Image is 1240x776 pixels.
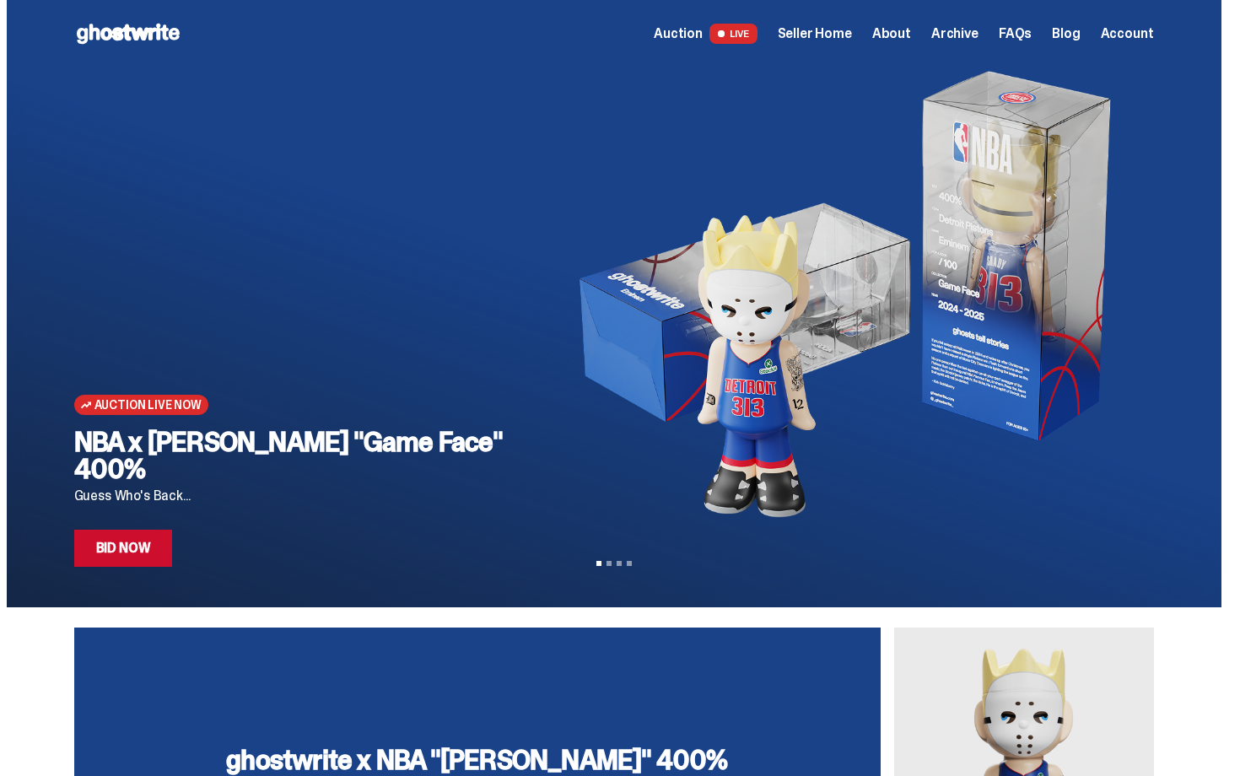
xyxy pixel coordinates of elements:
a: Seller Home [778,27,852,40]
a: Archive [931,27,979,40]
img: NBA x Eminem "Game Face" 400% [551,67,1127,523]
a: Blog [1052,27,1080,40]
span: LIVE [709,24,757,44]
h3: ghostwrite x NBA "[PERSON_NAME]" 400% [226,746,727,773]
span: Auction Live Now [94,398,202,412]
h2: NBA x [PERSON_NAME] "Game Face" 400% [74,428,524,482]
a: Account [1101,27,1154,40]
button: View slide 3 [617,561,622,566]
a: Auction LIVE [654,24,757,44]
a: Bid Now [74,530,173,567]
p: Guess Who's Back... [74,489,524,503]
span: Auction [654,27,703,40]
a: About [872,27,911,40]
a: FAQs [999,27,1032,40]
button: View slide 2 [607,561,612,566]
button: View slide 1 [596,561,601,566]
button: View slide 4 [627,561,632,566]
